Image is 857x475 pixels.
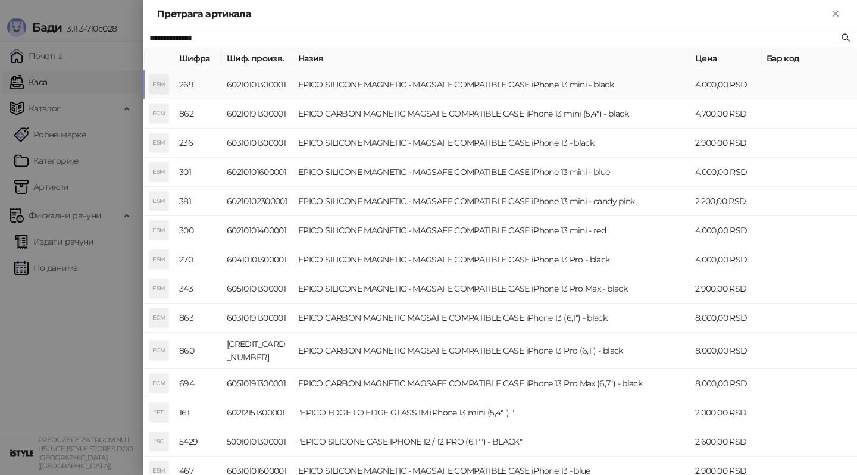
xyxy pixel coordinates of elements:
[690,245,762,274] td: 4.000,00 RSD
[293,333,690,369] td: EPICO CARBON MAGNETIC MAGSAFE COMPATIBLE CASE iPhone 13 Pro (6,1") - black
[293,216,690,245] td: EPICO SILICONE MAGNETIC - MAGSAFE COMPATIBLE CASE iPhone 13 mini - red
[293,274,690,304] td: EPICO SILICONE MAGNETIC - MAGSAFE COMPATIBLE CASE iPhone 13 Pro Max - black
[149,133,168,152] div: ESM
[149,250,168,269] div: ESM
[690,333,762,369] td: 8.000,00 RSD
[174,369,222,398] td: 694
[174,70,222,99] td: 269
[149,432,168,451] div: "SC
[149,75,168,94] div: ESM
[690,70,762,99] td: 4.000,00 RSD
[828,7,843,21] button: Close
[149,221,168,240] div: ESM
[690,187,762,216] td: 2.200,00 RSD
[149,374,168,393] div: ECM
[174,398,222,427] td: 161
[690,47,762,70] th: Цена
[762,47,857,70] th: Бар код
[222,333,293,369] td: [CREDIT_CARD_NUMBER]
[690,304,762,333] td: 8.000,00 RSD
[222,158,293,187] td: 60210101600001
[174,129,222,158] td: 236
[690,274,762,304] td: 2.900,00 RSD
[690,99,762,129] td: 4.700,00 RSD
[293,129,690,158] td: EPICO SILICONE MAGNETIC - MAGSAFE COMPATIBLE CASE iPhone 13 - black
[293,47,690,70] th: Назив
[222,369,293,398] td: 60510191300001
[293,187,690,216] td: EPICO SILICONE MAGNETIC - MAGSAFE COMPATIBLE CASE iPhone 13 mini - candy pink
[293,158,690,187] td: EPICO SILICONE MAGNETIC - MAGSAFE COMPATIBLE CASE iPhone 13 mini - blue
[149,279,168,298] div: ESM
[174,245,222,274] td: 270
[293,99,690,129] td: EPICO CARBON MAGNETIC MAGSAFE COMPATIBLE CASE iPhone 13 mini (5,4") - black
[174,187,222,216] td: 381
[222,427,293,457] td: 50010101300001
[293,70,690,99] td: EPICO SILICONE MAGNETIC - MAGSAFE COMPATIBLE CASE iPhone 13 mini - black
[149,162,168,182] div: ESM
[293,245,690,274] td: EPICO SILICONE MAGNETIC - MAGSAFE COMPATIBLE CASE iPhone 13 Pro - black
[293,304,690,333] td: EPICO CARBON MAGNETIC MAGSAFE COMPATIBLE CASE iPhone 13 (6,1") - black
[222,304,293,333] td: 60310191300001
[222,398,293,427] td: 60212151300001
[690,216,762,245] td: 4.000,00 RSD
[690,398,762,427] td: 2.000,00 RSD
[222,216,293,245] td: 60210101400001
[157,7,828,21] div: Претрага артикала
[174,427,222,457] td: 5429
[174,216,222,245] td: 300
[222,99,293,129] td: 60210191300001
[222,47,293,70] th: Шиф. произв.
[293,369,690,398] td: EPICO CARBON MAGNETIC MAGSAFE COMPATIBLE CASE iPhone 13 Pro Max (6,7") - black
[690,369,762,398] td: 8.000,00 RSD
[149,104,168,123] div: ECM
[690,158,762,187] td: 4.000,00 RSD
[222,187,293,216] td: 60210102300001
[149,341,168,360] div: ECM
[174,158,222,187] td: 301
[222,274,293,304] td: 60510101300001
[690,129,762,158] td: 2.900,00 RSD
[174,304,222,333] td: 863
[149,308,168,327] div: ECM
[174,274,222,304] td: 343
[149,192,168,211] div: ESM
[690,427,762,457] td: 2.600,00 RSD
[222,129,293,158] td: 60310101300001
[149,403,168,422] div: "ET
[174,333,222,369] td: 860
[293,398,690,427] td: "EPICO EDGE TO EDGE GLASS IM iPhone 13 mini (5,4"") "
[293,427,690,457] td: "EPICO SILICONE CASE IPHONE 12 / 12 PRO (6,1"") - BLACK"
[222,70,293,99] td: 60210101300001
[222,245,293,274] td: 60410101300001
[174,47,222,70] th: Шифра
[174,99,222,129] td: 862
